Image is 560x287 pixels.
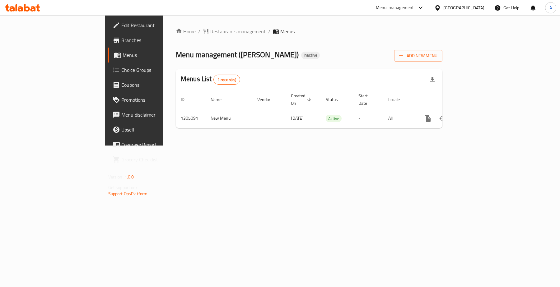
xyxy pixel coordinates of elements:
[121,81,194,89] span: Coupons
[121,66,194,74] span: Choice Groups
[108,92,199,107] a: Promotions
[206,109,252,128] td: New Menu
[121,141,194,148] span: Coverage Report
[198,28,200,35] li: /
[280,28,295,35] span: Menus
[121,36,194,44] span: Branches
[108,137,199,152] a: Coverage Report
[549,4,552,11] span: A
[210,28,266,35] span: Restaurants management
[108,33,199,48] a: Branches
[291,114,304,122] span: [DATE]
[376,4,414,12] div: Menu-management
[123,51,194,59] span: Menus
[358,92,376,107] span: Start Date
[394,50,442,62] button: Add New Menu
[108,173,124,181] span: Version:
[108,48,199,62] a: Menus
[176,28,442,35] nav: breadcrumb
[176,48,299,62] span: Menu management ( [PERSON_NAME] )
[211,96,230,103] span: Name
[420,111,435,126] button: more
[121,111,194,118] span: Menu disclaimer
[388,96,408,103] span: Locale
[435,111,450,126] button: Change Status
[124,173,134,181] span: 1.0.0
[108,122,199,137] a: Upsell
[121,96,194,104] span: Promotions
[181,96,193,103] span: ID
[176,90,485,128] table: enhanced table
[399,52,437,60] span: Add New Menu
[268,28,270,35] li: /
[108,107,199,122] a: Menu disclaimer
[301,53,320,58] span: Inactive
[121,21,194,29] span: Edit Restaurant
[181,74,240,85] h2: Menus List
[108,62,199,77] a: Choice Groups
[257,96,278,103] span: Vendor
[425,72,440,87] div: Export file
[108,183,137,192] span: Get support on:
[121,156,194,163] span: Grocery Checklist
[301,52,320,59] div: Inactive
[326,96,346,103] span: Status
[108,18,199,33] a: Edit Restaurant
[291,92,313,107] span: Created On
[108,190,148,198] a: Support.OpsPlatform
[353,109,383,128] td: -
[443,4,484,11] div: [GEOGRAPHIC_DATA]
[383,109,415,128] td: All
[326,115,342,122] span: Active
[213,75,240,85] div: Total records count
[108,77,199,92] a: Coupons
[214,77,240,83] span: 1 record(s)
[415,90,485,109] th: Actions
[121,126,194,133] span: Upsell
[203,28,266,35] a: Restaurants management
[108,152,199,167] a: Grocery Checklist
